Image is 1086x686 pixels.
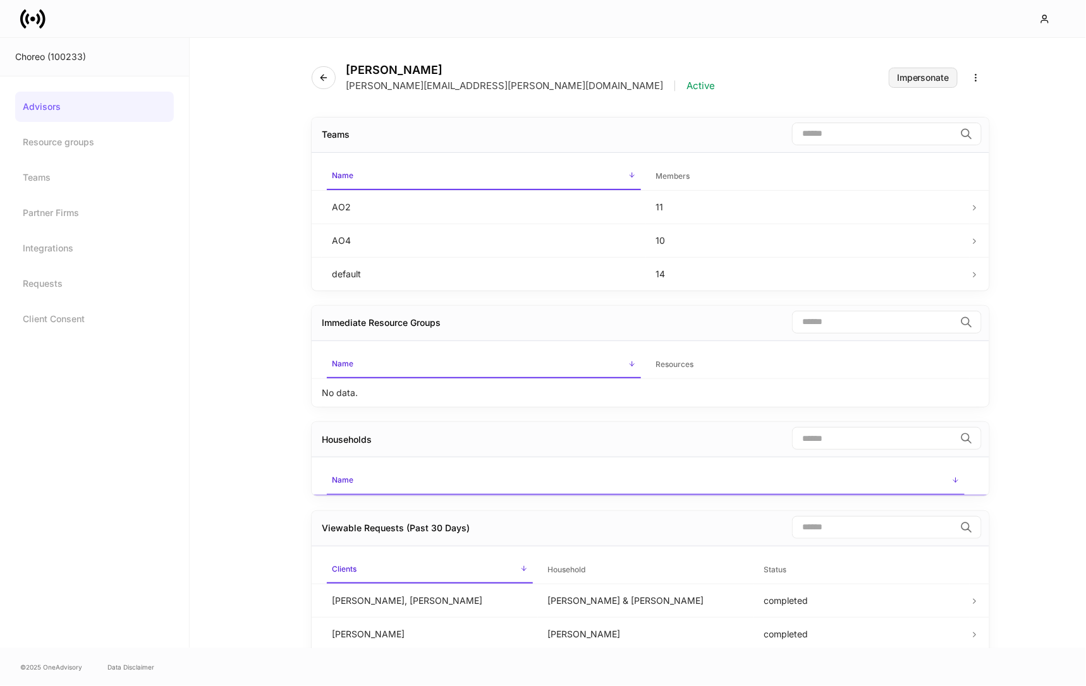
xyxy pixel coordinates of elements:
h6: Resources [656,358,694,370]
h6: Members [656,170,690,182]
td: [PERSON_NAME], [PERSON_NAME] [322,584,538,617]
span: Status [759,557,965,583]
div: Impersonate [897,73,949,82]
a: Advisors [15,92,174,122]
h6: Clients [332,563,357,575]
span: Resources [651,352,965,378]
span: © 2025 OneAdvisory [20,662,82,672]
p: No data. [322,387,358,399]
h4: [PERSON_NAME] [346,63,715,77]
a: Data Disclaimer [107,662,154,672]
td: [PERSON_NAME] [538,617,754,651]
div: Viewable Requests (Past 30 Days) [322,522,470,534]
a: Requests [15,268,174,299]
a: Client Consent [15,304,174,334]
td: [PERSON_NAME] [322,617,538,651]
span: Name [327,163,641,190]
span: Clients [327,557,533,584]
td: 10 [646,224,970,257]
div: Households [322,433,372,446]
p: | [673,80,676,92]
h6: Name [332,474,353,486]
div: Choreo (100233) [15,51,174,63]
td: 11 [646,190,970,224]
td: completed [753,584,970,617]
td: 14 [646,257,970,291]
span: Household [543,557,749,583]
h6: Status [764,563,786,575]
a: Integrations [15,233,174,263]
h6: Name [332,358,353,370]
a: Partner Firms [15,198,174,228]
td: AO2 [322,190,646,224]
a: Resource groups [15,127,174,157]
h6: Household [548,563,586,575]
td: default [322,257,646,291]
div: Immediate Resource Groups [322,316,441,329]
a: Teams [15,162,174,193]
h6: Name [332,169,353,181]
span: Name [327,467,965,495]
span: Members [651,164,965,190]
p: Active [686,80,715,92]
div: Teams [322,128,350,141]
button: Impersonate [889,68,958,88]
td: completed [753,617,970,651]
span: Name [327,351,641,378]
td: [PERSON_NAME] & [PERSON_NAME] [538,584,754,617]
td: AO4 [322,224,646,257]
p: [PERSON_NAME][EMAIL_ADDRESS][PERSON_NAME][DOMAIN_NAME] [346,80,663,92]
